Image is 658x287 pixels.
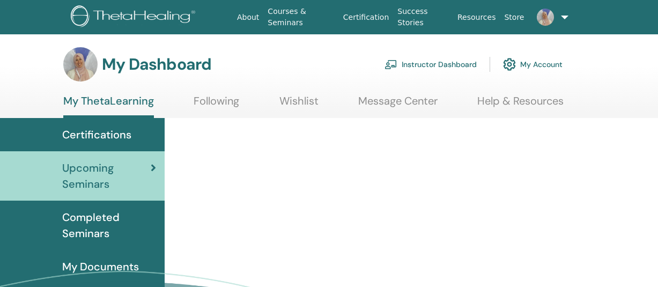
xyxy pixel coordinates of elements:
[393,2,453,33] a: Success Stories
[63,94,154,118] a: My ThetaLearning
[71,5,199,30] img: logo.png
[358,94,438,115] a: Message Center
[62,209,156,241] span: Completed Seminars
[194,94,239,115] a: Following
[233,8,263,27] a: About
[477,94,564,115] a: Help & Resources
[537,9,554,26] img: default.jpg
[63,47,98,82] img: default.jpg
[385,53,477,76] a: Instructor Dashboard
[503,53,563,76] a: My Account
[453,8,500,27] a: Resources
[62,259,139,275] span: My Documents
[62,160,151,192] span: Upcoming Seminars
[339,8,393,27] a: Certification
[279,94,319,115] a: Wishlist
[263,2,338,33] a: Courses & Seminars
[62,127,131,143] span: Certifications
[102,55,211,74] h3: My Dashboard
[503,55,516,73] img: cog.svg
[385,60,397,69] img: chalkboard-teacher.svg
[500,8,528,27] a: Store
